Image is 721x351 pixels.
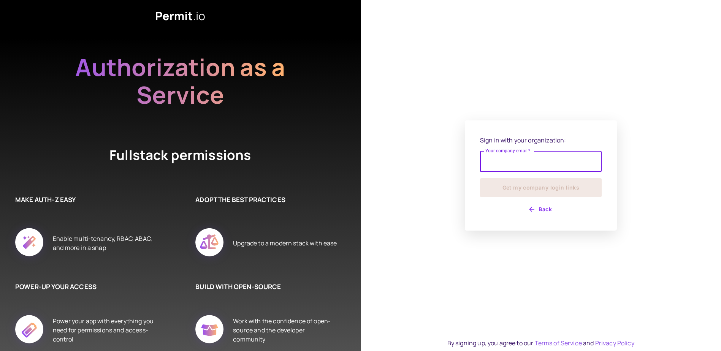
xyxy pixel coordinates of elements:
[195,282,338,292] h6: BUILD WITH OPEN-SOURCE
[53,220,157,267] div: Enable multi-tenancy, RBAC, ABAC, and more in a snap
[81,146,279,164] h4: Fullstack permissions
[480,203,602,215] button: Back
[15,195,157,205] h6: MAKE AUTH-Z EASY
[51,53,309,109] h2: Authorization as a Service
[195,195,338,205] h6: ADOPT THE BEST PRACTICES
[535,339,582,347] a: Terms of Service
[485,147,531,154] label: Your company email
[233,220,337,267] div: Upgrade to a modern stack with ease
[480,178,602,197] button: Get my company login links
[595,339,634,347] a: Privacy Policy
[15,282,157,292] h6: POWER-UP YOUR ACCESS
[480,136,602,145] p: Sign in with your organization:
[447,338,634,348] div: By signing up, you agree to our and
